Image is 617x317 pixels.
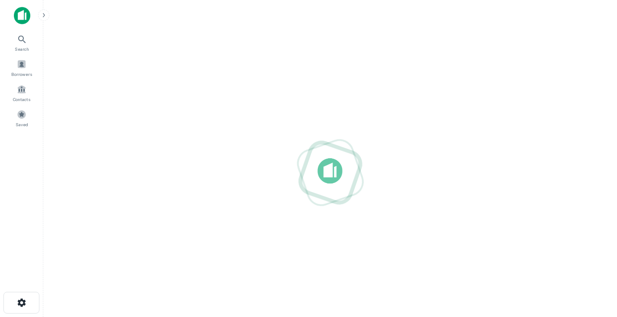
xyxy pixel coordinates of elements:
span: Contacts [13,96,30,103]
a: Contacts [3,81,41,105]
a: Search [3,31,41,54]
span: Borrowers [11,71,32,78]
span: Search [15,46,29,52]
img: capitalize-icon.png [14,7,30,24]
a: Saved [3,106,41,130]
a: Borrowers [3,56,41,79]
span: Saved [16,121,28,128]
